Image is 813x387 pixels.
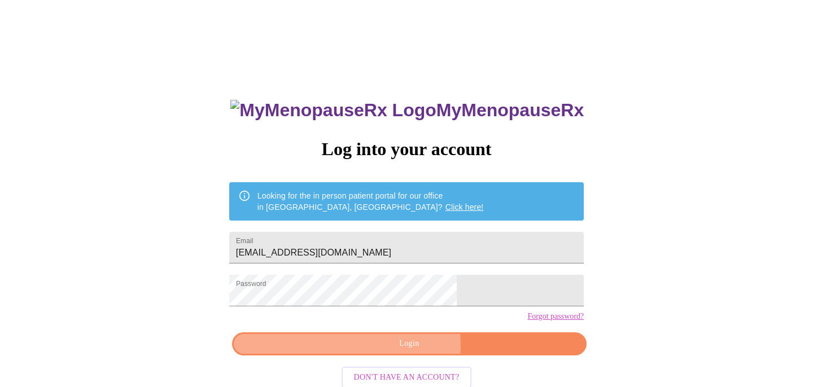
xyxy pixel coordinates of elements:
span: Login [245,337,574,351]
a: Click here! [445,203,484,212]
a: Don't have an account? [339,372,475,381]
button: Login [232,332,587,355]
h3: Log into your account [229,139,584,160]
a: Forgot password? [527,312,584,321]
div: Looking for the in person patient portal for our office in [GEOGRAPHIC_DATA], [GEOGRAPHIC_DATA]? [257,186,484,217]
span: Don't have an account? [354,371,460,385]
h3: MyMenopauseRx [230,100,584,121]
img: MyMenopauseRx Logo [230,100,436,121]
